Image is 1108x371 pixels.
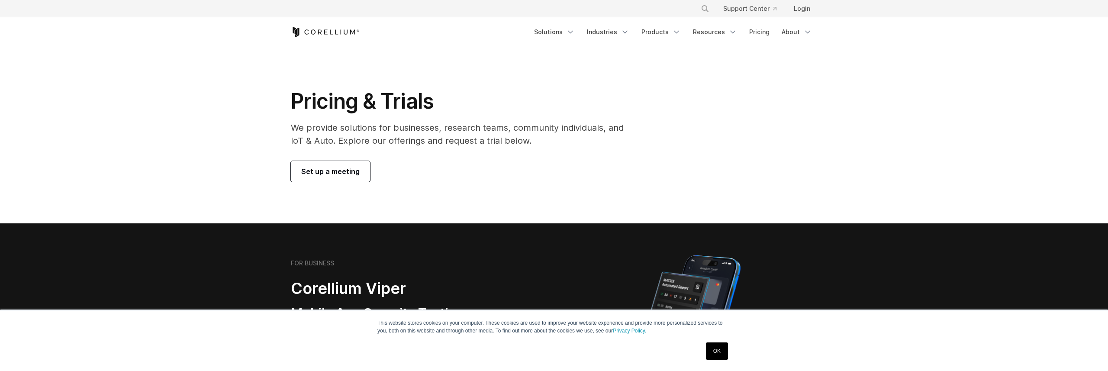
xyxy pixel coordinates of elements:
[716,1,783,16] a: Support Center
[697,1,713,16] button: Search
[301,166,360,177] span: Set up a meeting
[706,342,728,360] a: OK
[291,259,334,267] h6: FOR BUSINESS
[291,27,360,37] a: Corellium Home
[688,24,742,40] a: Resources
[636,24,686,40] a: Products
[291,121,636,147] p: We provide solutions for businesses, research teams, community individuals, and IoT & Auto. Explo...
[582,24,635,40] a: Industries
[776,24,817,40] a: About
[291,161,370,182] a: Set up a meeting
[291,305,512,322] h3: Mobile App Security Testing
[291,279,512,298] h2: Corellium Viper
[529,24,817,40] div: Navigation Menu
[291,88,636,114] h1: Pricing & Trials
[613,328,646,334] a: Privacy Policy.
[744,24,775,40] a: Pricing
[690,1,817,16] div: Navigation Menu
[787,1,817,16] a: Login
[529,24,580,40] a: Solutions
[377,319,731,335] p: This website stores cookies on your computer. These cookies are used to improve your website expe...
